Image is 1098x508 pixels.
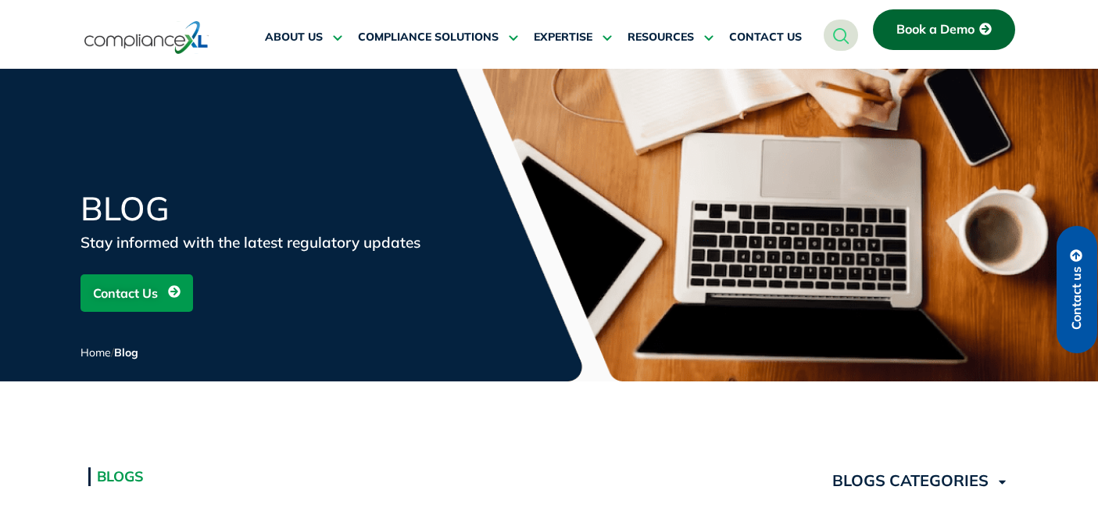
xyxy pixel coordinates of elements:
[265,30,323,45] span: ABOUT US
[84,20,209,55] img: logo-one.svg
[822,460,1018,502] a: BLOGS CATEGORIES
[80,274,193,312] a: Contact Us
[534,30,592,45] span: EXPERTISE
[1070,267,1084,330] span: Contact us
[896,23,975,37] span: Book a Demo
[114,345,138,360] span: Blog
[80,345,138,360] span: /
[1057,226,1097,353] a: Contact us
[358,19,518,56] a: COMPLIANCE SOLUTIONS
[80,192,456,225] h1: Blog
[80,231,456,253] div: Stay informed with the latest regulatory updates
[93,278,158,308] span: Contact Us
[729,19,802,56] a: CONTACT US
[729,30,802,45] span: CONTACT US
[873,9,1015,50] a: Book a Demo
[534,19,612,56] a: EXPERTISE
[358,30,499,45] span: COMPLIANCE SOLUTIONS
[265,19,342,56] a: ABOUT US
[628,30,694,45] span: RESOURCES
[97,467,542,486] h2: Blogs
[80,345,111,360] a: Home
[628,19,714,56] a: RESOURCES
[824,20,858,51] a: navsearch-button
